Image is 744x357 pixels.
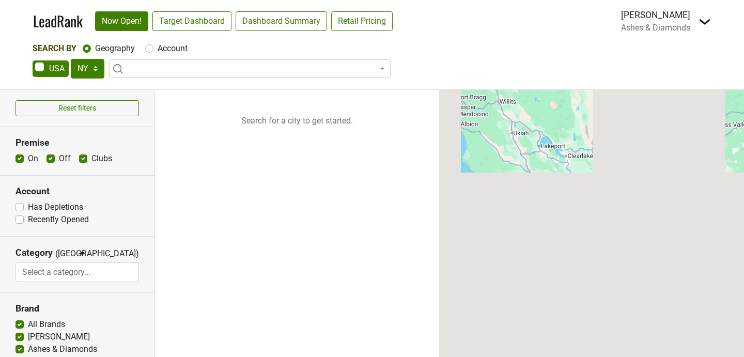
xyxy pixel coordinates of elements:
button: Reset filters [16,100,139,116]
label: Recently Opened [28,213,89,226]
div: [PERSON_NAME] [621,8,690,22]
h3: Account [16,186,139,197]
span: ▼ [79,249,86,258]
p: Search for a city to get started. [155,90,439,152]
a: Now Open! [95,11,148,31]
span: ([GEOGRAPHIC_DATA]) [55,247,76,262]
label: Clubs [91,152,112,165]
label: Geography [95,42,135,55]
label: On [28,152,38,165]
span: Search By [33,43,76,53]
h3: Brand [16,303,139,314]
label: Account [158,42,188,55]
a: Retail Pricing [331,11,393,31]
input: Select a category... [16,262,138,282]
img: Dropdown Menu [699,15,711,28]
a: Target Dashboard [152,11,231,31]
label: Ashes & Diamonds [28,343,97,355]
h3: Category [16,247,53,258]
h3: Premise [16,137,139,148]
a: Dashboard Summary [236,11,327,31]
a: LeadRank [33,10,83,32]
label: [PERSON_NAME] [28,331,90,343]
label: All Brands [28,318,65,331]
span: Ashes & Diamonds [621,23,690,33]
label: Off [59,152,71,165]
label: Has Depletions [28,201,83,213]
